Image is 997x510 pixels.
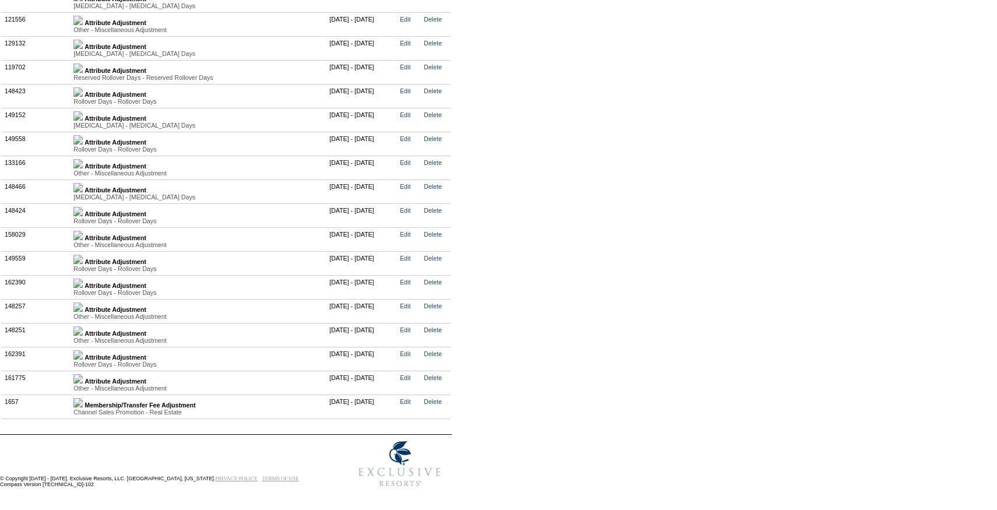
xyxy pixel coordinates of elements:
div: Reserved Rollover Days - Reserved Rollover Days [73,74,323,81]
img: b_plus.gif [73,350,83,360]
td: [DATE] - [DATE] [327,299,397,323]
b: Attribute Adjustment [85,115,146,122]
td: 149152 [2,108,71,132]
a: Edit [400,111,410,118]
img: b_plus.gif [73,207,83,216]
a: Edit [400,350,410,357]
img: b_plus.gif [73,16,83,25]
td: [DATE] - [DATE] [327,395,397,418]
a: Edit [400,159,410,166]
a: Delete [424,374,442,381]
a: Edit [400,231,410,238]
img: b_plus.gif [73,159,83,168]
a: TERMS OF USE [262,476,299,481]
td: [DATE] - [DATE] [327,108,397,132]
a: Delete [424,279,442,286]
div: [MEDICAL_DATA] - [MEDICAL_DATA] Days [73,122,323,129]
a: Edit [400,326,410,333]
td: [DATE] - [DATE] [327,12,397,36]
a: Edit [400,40,410,47]
td: [DATE] - [DATE] [327,180,397,203]
a: Edit [400,207,410,214]
td: 162391 [2,347,71,371]
b: Attribute Adjustment [85,306,146,313]
a: Edit [400,279,410,286]
td: 119702 [2,60,71,84]
td: 149559 [2,251,71,275]
a: Delete [424,111,442,118]
td: [DATE] - [DATE] [327,227,397,251]
div: Other - Miscellaneous Adjustment [73,385,323,392]
a: Edit [400,398,410,405]
a: Edit [400,64,410,71]
b: Attribute Adjustment [85,378,146,385]
a: Delete [424,16,442,23]
a: Delete [424,135,442,142]
div: Other - Miscellaneous Adjustment [73,170,323,177]
a: Edit [400,135,410,142]
b: Attribute Adjustment [85,187,146,194]
div: Other - Miscellaneous Adjustment [73,26,323,33]
img: b_plus.gif [73,326,83,336]
img: b_plus.gif [73,303,83,312]
td: [DATE] - [DATE] [327,203,397,227]
a: Edit [400,374,410,381]
img: b_plus.gif [73,279,83,288]
td: 158029 [2,227,71,251]
a: Delete [424,231,442,238]
td: [DATE] - [DATE] [327,251,397,275]
div: Other - Miscellaneous Adjustment [73,313,323,320]
td: 121556 [2,12,71,36]
b: Attribute Adjustment [85,258,146,265]
a: Delete [424,207,442,214]
a: Delete [424,87,442,94]
img: b_plus.gif [73,231,83,240]
img: b_plus.gif [73,135,83,145]
a: Edit [400,87,410,94]
div: Rollover Days - Rollover Days [73,361,323,368]
td: 148257 [2,299,71,323]
div: [MEDICAL_DATA] - [MEDICAL_DATA] Days [73,194,323,201]
div: Rollover Days - Rollover Days [73,146,323,153]
td: 148251 [2,323,71,347]
a: Edit [400,303,410,309]
div: [MEDICAL_DATA] - [MEDICAL_DATA] Days [73,50,323,57]
a: Delete [424,255,442,262]
img: b_plus.gif [73,398,83,407]
td: 129132 [2,36,71,60]
td: 149558 [2,132,71,156]
td: [DATE] - [DATE] [327,156,397,180]
td: 133166 [2,156,71,180]
b: Attribute Adjustment [85,67,146,74]
img: Exclusive Resorts [347,435,452,493]
a: Delete [424,326,442,333]
a: Delete [424,183,442,190]
td: [DATE] - [DATE] [327,84,397,108]
td: 148424 [2,203,71,227]
td: [DATE] - [DATE] [327,36,397,60]
td: [DATE] - [DATE] [327,132,397,156]
a: Delete [424,350,442,357]
a: Delete [424,159,442,166]
td: [DATE] - [DATE] [327,347,397,371]
div: Rollover Days - Rollover Days [73,98,323,105]
b: Attribute Adjustment [85,282,146,289]
div: Rollover Days - Rollover Days [73,265,323,272]
b: Membership/Transfer Fee Adjustment [85,402,195,409]
td: 148423 [2,84,71,108]
div: Rollover Days - Rollover Days [73,289,323,296]
img: b_plus.gif [73,87,83,97]
a: Edit [400,183,410,190]
img: b_plus.gif [73,255,83,264]
b: Attribute Adjustment [85,19,146,26]
a: Edit [400,16,410,23]
img: b_plus.gif [73,40,83,49]
img: b_plus.gif [73,64,83,73]
b: Attribute Adjustment [85,43,146,50]
b: Attribute Adjustment [85,330,146,337]
img: b_plus.gif [73,111,83,121]
img: b_plus.gif [73,374,83,384]
a: Delete [424,64,442,71]
b: Attribute Adjustment [85,354,146,361]
div: Rollover Days - Rollover Days [73,217,323,224]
